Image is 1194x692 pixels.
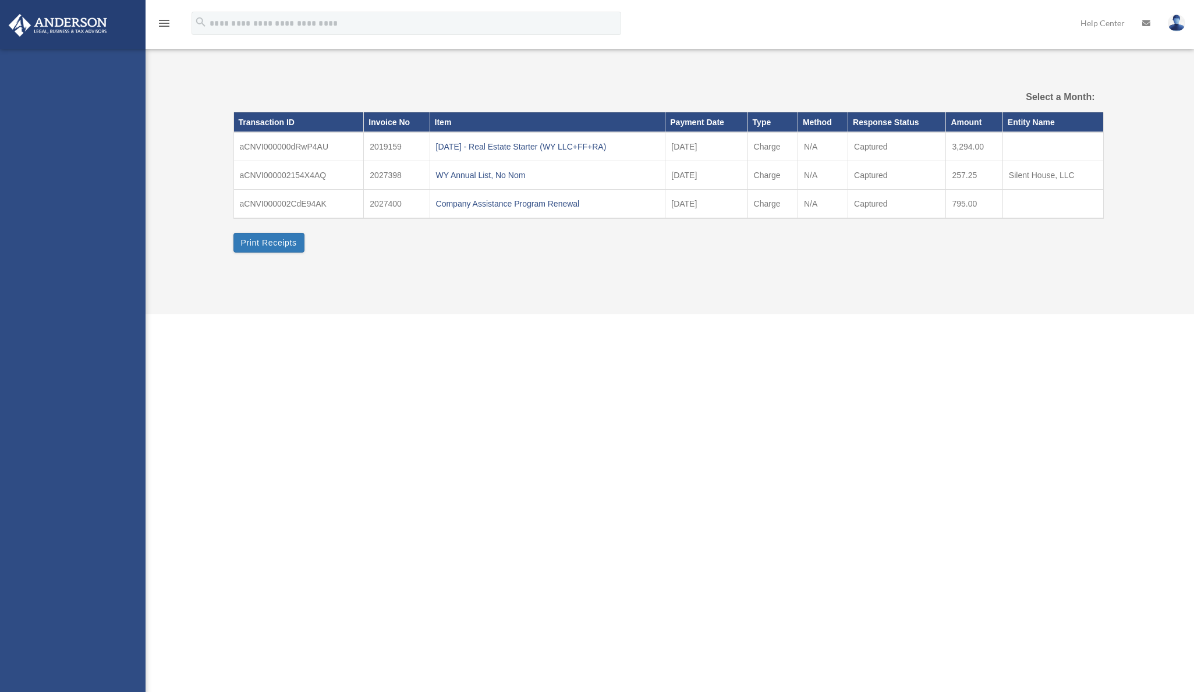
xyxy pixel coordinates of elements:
[798,132,848,161] td: N/A
[430,112,665,132] th: Item
[747,112,798,132] th: Type
[157,16,171,30] i: menu
[798,190,848,219] td: N/A
[798,112,848,132] th: Method
[194,16,207,29] i: search
[233,132,364,161] td: aCNVI000000dRwP4AU
[848,112,946,132] th: Response Status
[364,161,430,190] td: 2027398
[364,190,430,219] td: 2027400
[364,132,430,161] td: 2019159
[436,167,660,183] div: WY Annual List, No Nom
[233,112,364,132] th: Transaction ID
[436,139,660,155] div: [DATE] - Real Estate Starter (WY LLC+FF+RA)
[946,132,1002,161] td: 3,294.00
[747,132,798,161] td: Charge
[364,112,430,132] th: Invoice No
[665,132,747,161] td: [DATE]
[848,132,946,161] td: Captured
[798,161,848,190] td: N/A
[233,190,364,219] td: aCNVI000002CdE94AK
[1002,112,1103,132] th: Entity Name
[5,14,111,37] img: Anderson Advisors Platinum Portal
[1002,161,1103,190] td: Silent House, LLC
[157,20,171,30] a: menu
[747,161,798,190] td: Charge
[1168,15,1185,31] img: User Pic
[436,196,660,212] div: Company Assistance Program Renewal
[946,190,1002,219] td: 795.00
[848,161,946,190] td: Captured
[967,89,1094,105] label: Select a Month:
[665,161,747,190] td: [DATE]
[665,112,747,132] th: Payment Date
[946,161,1002,190] td: 257.25
[233,233,304,253] button: Print Receipts
[233,161,364,190] td: aCNVI000002154X4AQ
[665,190,747,219] td: [DATE]
[848,190,946,219] td: Captured
[946,112,1002,132] th: Amount
[747,190,798,219] td: Charge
